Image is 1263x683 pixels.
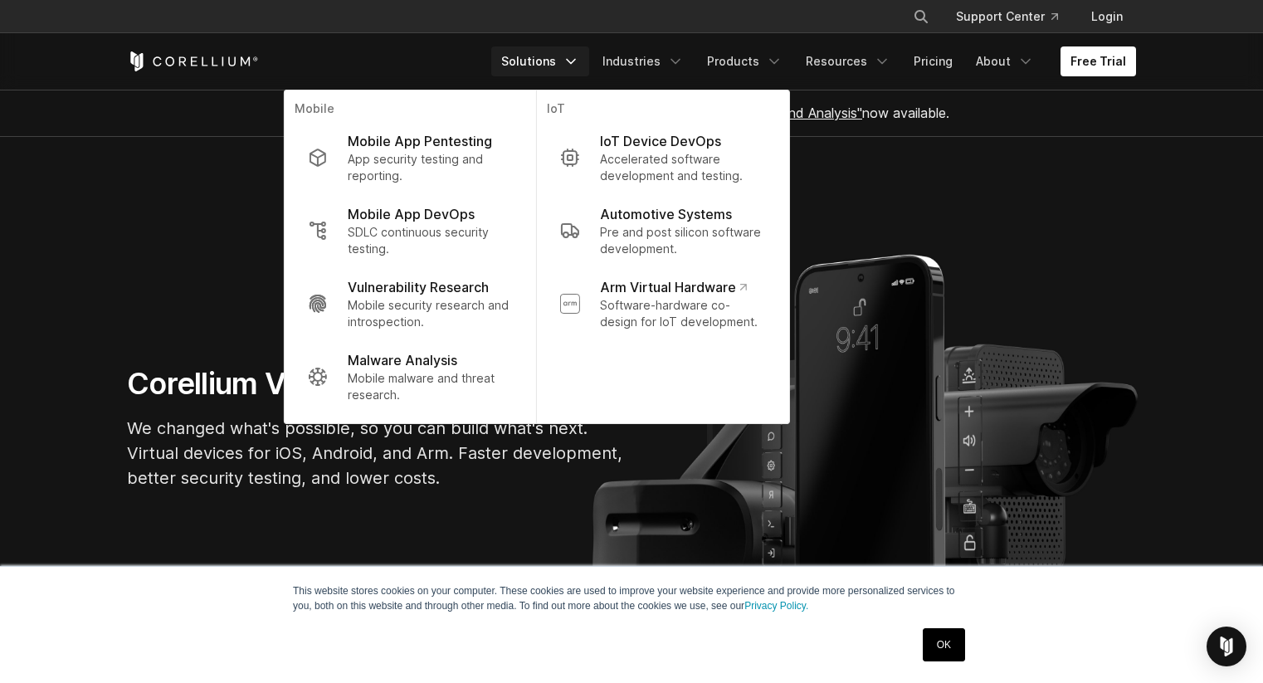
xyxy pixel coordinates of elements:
[348,151,513,184] p: App security testing and reporting.
[295,121,526,194] a: Mobile App Pentesting App security testing and reporting.
[966,46,1044,76] a: About
[796,46,900,76] a: Resources
[295,100,526,121] p: Mobile
[600,131,721,151] p: IoT Device DevOps
[592,46,694,76] a: Industries
[295,267,526,340] a: Vulnerability Research Mobile security research and introspection.
[127,365,625,402] h1: Corellium Virtual Hardware
[600,277,747,297] p: Arm Virtual Hardware
[600,297,766,330] p: Software-hardware co-design for IoT development.
[348,277,489,297] p: Vulnerability Research
[600,151,766,184] p: Accelerated software development and testing.
[547,100,779,121] p: IoT
[295,340,526,413] a: Malware Analysis Mobile malware and threat research.
[295,194,526,267] a: Mobile App DevOps SDLC continuous security testing.
[600,224,766,257] p: Pre and post silicon software development.
[943,2,1071,32] a: Support Center
[1061,46,1136,76] a: Free Trial
[547,267,779,340] a: Arm Virtual Hardware Software-hardware co-design for IoT development.
[600,204,732,224] p: Automotive Systems
[1078,2,1136,32] a: Login
[491,46,1136,76] div: Navigation Menu
[348,131,492,151] p: Mobile App Pentesting
[744,600,808,612] a: Privacy Policy.
[547,121,779,194] a: IoT Device DevOps Accelerated software development and testing.
[127,416,625,490] p: We changed what's possible, so you can build what's next. Virtual devices for iOS, Android, and A...
[348,297,513,330] p: Mobile security research and introspection.
[893,2,1136,32] div: Navigation Menu
[923,628,965,661] a: OK
[348,224,513,257] p: SDLC continuous security testing.
[348,204,475,224] p: Mobile App DevOps
[293,583,970,613] p: This website stores cookies on your computer. These cookies are used to improve your website expe...
[904,46,963,76] a: Pricing
[697,46,792,76] a: Products
[348,350,457,370] p: Malware Analysis
[906,2,936,32] button: Search
[491,46,589,76] a: Solutions
[547,194,779,267] a: Automotive Systems Pre and post silicon software development.
[1207,627,1246,666] div: Open Intercom Messenger
[348,370,513,403] p: Mobile malware and threat research.
[127,51,259,71] a: Corellium Home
